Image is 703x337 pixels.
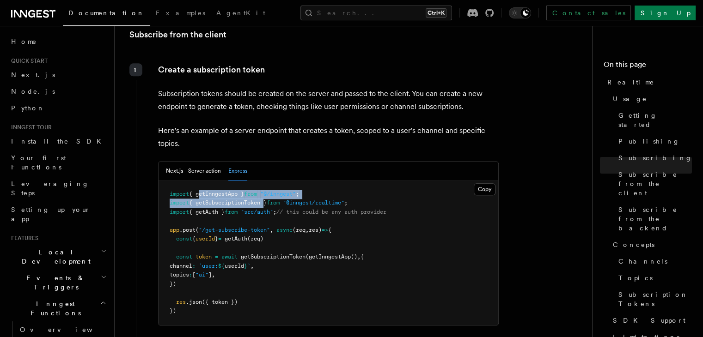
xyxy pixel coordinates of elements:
a: Subscribe from the backend [615,201,692,236]
div: 1 [129,63,142,76]
a: Examples [150,3,211,25]
span: Home [11,37,37,46]
a: SDK Support [609,312,692,329]
a: Realtime [604,74,692,90]
span: "/get-subscribe-token" [199,227,270,233]
span: Inngest Functions [7,299,100,318]
span: { [192,235,196,242]
a: Contact sales [546,6,631,20]
span: Quick start [7,57,48,65]
span: Channels [618,257,667,266]
span: Concepts [613,240,654,249]
a: Concepts [609,236,692,253]
span: ; [296,191,299,197]
span: topics [170,271,189,278]
span: (req [293,227,306,233]
kbd: Ctrl+K [426,8,446,18]
span: Overview [20,326,115,333]
span: Node.js [11,88,55,95]
a: Subscribe from the client [129,28,226,41]
span: } [215,235,218,242]
span: res [176,299,186,305]
a: Channels [615,253,692,270]
span: "@/inngest" [260,191,296,197]
span: = [218,235,221,242]
p: Create a subscription token [158,63,499,76]
span: [ [192,271,196,278]
span: ({ token }) [202,299,238,305]
span: = [215,253,218,260]
span: async [276,227,293,233]
span: SDK Support [613,316,685,325]
a: Home [7,33,109,50]
span: `user: [199,263,218,269]
span: Subscribing [618,153,692,162]
span: import [170,209,189,215]
span: Python [11,104,45,112]
a: Leveraging Steps [7,175,109,201]
a: Documentation [63,3,150,26]
a: Python [7,100,109,116]
span: Next.js [11,71,55,78]
span: Publishing [618,137,680,146]
span: const [176,253,192,260]
span: getSubscriptionToken [241,253,306,260]
span: import [170,199,189,206]
span: , [270,227,273,233]
span: ; [344,199,348,206]
span: , [357,253,361,260]
span: // this could be any auth provider [276,209,386,215]
span: ] [208,271,212,278]
span: { getInngestApp } [189,191,244,197]
span: Subscribe from the backend [618,205,692,233]
button: Toggle dark mode [509,7,531,18]
span: from [244,191,257,197]
span: Local Development [7,247,101,266]
span: { [361,253,364,260]
span: ` [247,263,251,269]
button: Events & Triggers [7,270,109,295]
span: ( [196,227,199,233]
span: , [251,263,254,269]
a: Setting up your app [7,201,109,227]
a: Your first Functions [7,150,109,175]
span: AgentKit [216,9,265,17]
span: .json [186,299,202,305]
span: ; [273,209,276,215]
span: Subscription Tokens [618,290,692,308]
span: { getAuth } [189,209,225,215]
span: "src/auth" [241,209,273,215]
a: Usage [609,90,692,107]
a: Subscribing [615,150,692,166]
span: Realtime [607,78,654,87]
span: from [225,209,238,215]
a: Install the SDK [7,133,109,150]
button: Express [228,162,247,181]
span: } [244,263,247,269]
span: , [306,227,309,233]
span: { [328,227,331,233]
span: : [192,263,196,269]
span: ${ [218,263,225,269]
span: (req) [247,235,263,242]
span: Setting up your app [11,206,91,223]
a: Sign Up [635,6,696,20]
button: Local Development [7,244,109,270]
span: : [189,271,192,278]
span: }) [170,281,176,287]
a: Getting started [615,107,692,133]
span: => [322,227,328,233]
a: Next.js [7,66,109,83]
span: "ai" [196,271,208,278]
span: { getSubscriptionToken } [189,199,267,206]
span: res) [309,227,322,233]
span: Documentation [68,9,145,17]
a: Publishing [615,133,692,150]
span: userId [196,235,215,242]
span: Subscribe from the client [618,170,692,198]
button: Search...Ctrl+K [300,6,452,20]
span: getInngestApp [309,253,351,260]
p: Here's an example of a server endpoint that creates a token, scoped to a user's channel and speci... [158,124,499,150]
span: Getting started [618,111,692,129]
span: "@inngest/realtime" [283,199,344,206]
